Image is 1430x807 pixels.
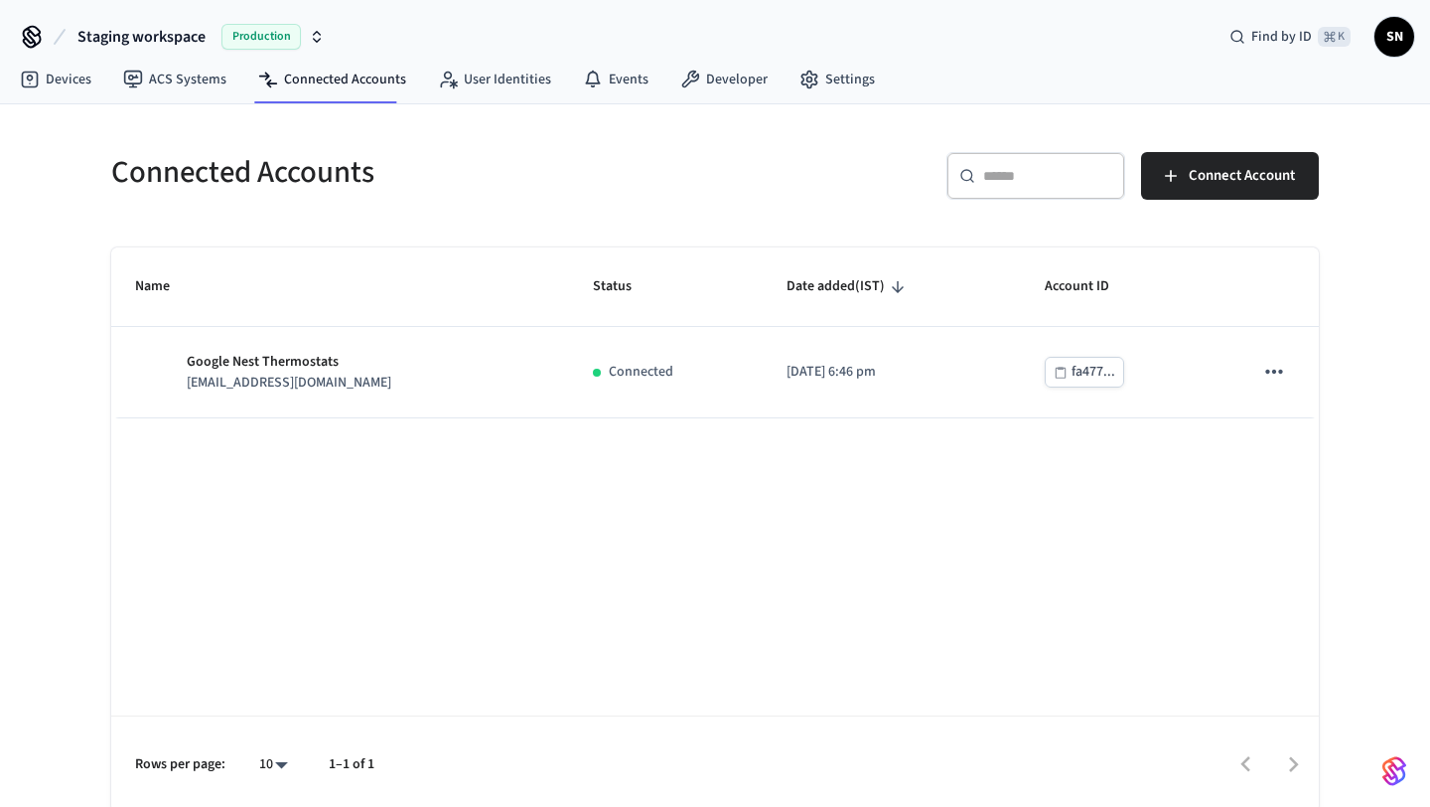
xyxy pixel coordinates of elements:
[1045,271,1135,302] span: Account ID
[249,750,297,779] div: 10
[77,25,206,49] span: Staging workspace
[1045,357,1124,388] button: fa477...
[107,62,242,97] a: ACS Systems
[242,62,422,97] a: Connected Accounts
[1382,755,1406,787] img: SeamLogoGradient.69752ec5.svg
[609,362,673,383] p: Connected
[1189,163,1295,189] span: Connect Account
[784,62,891,97] a: Settings
[422,62,567,97] a: User Identities
[1214,19,1366,55] div: Find by ID⌘ K
[187,352,391,373] p: Google Nest Thermostats
[664,62,784,97] a: Developer
[4,62,107,97] a: Devices
[135,754,225,775] p: Rows per page:
[111,152,703,193] h5: Connected Accounts
[1141,152,1319,200] button: Connect Account
[1251,27,1312,47] span: Find by ID
[187,373,391,394] p: [EMAIL_ADDRESS][DOMAIN_NAME]
[111,247,1319,418] table: sticky table
[593,271,657,302] span: Status
[329,754,374,775] p: 1–1 of 1
[135,271,196,302] span: Name
[1318,27,1351,47] span: ⌘ K
[221,24,301,50] span: Production
[1376,19,1412,55] span: SN
[786,271,911,302] span: Date added(IST)
[1072,360,1115,385] div: fa477...
[567,62,664,97] a: Events
[786,362,998,383] p: [DATE] 6:46 pm
[1374,17,1414,57] button: SN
